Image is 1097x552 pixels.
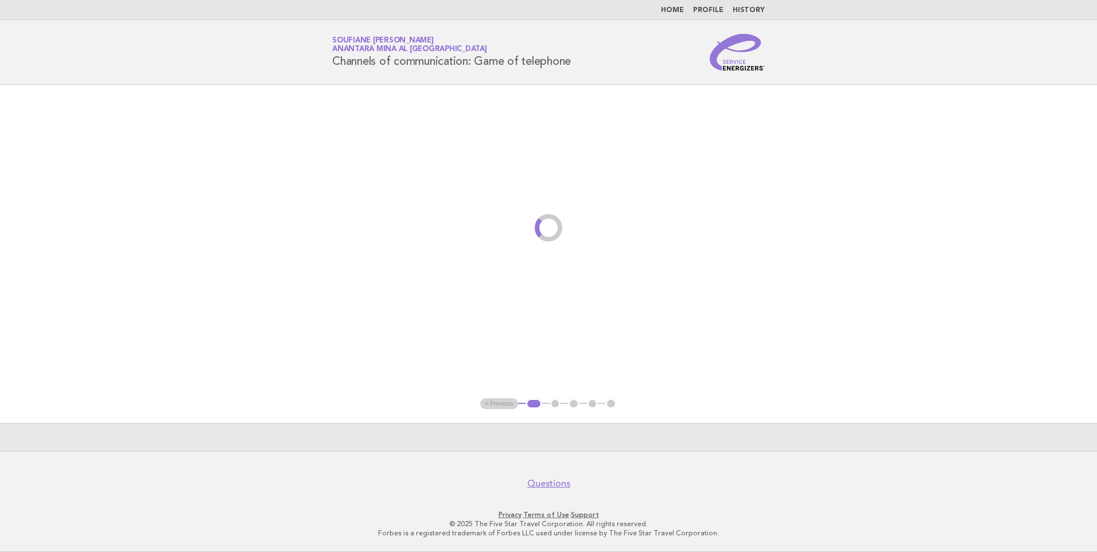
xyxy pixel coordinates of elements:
[571,511,599,519] a: Support
[523,511,569,519] a: Terms of Use
[197,510,900,519] p: · ·
[527,478,570,489] a: Questions
[332,46,487,53] span: Anantara Mina al [GEOGRAPHIC_DATA]
[733,7,765,14] a: History
[332,37,487,53] a: Soufiane [PERSON_NAME]Anantara Mina al [GEOGRAPHIC_DATA]
[693,7,723,14] a: Profile
[197,528,900,538] p: Forbes is a registered trademark of Forbes LLC used under license by The Five Star Travel Corpora...
[661,7,684,14] a: Home
[499,511,522,519] a: Privacy
[197,519,900,528] p: © 2025 The Five Star Travel Corporation. All rights reserved.
[332,37,571,67] h1: Channels of communication: Game of telephone
[710,34,765,71] img: Service Energizers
